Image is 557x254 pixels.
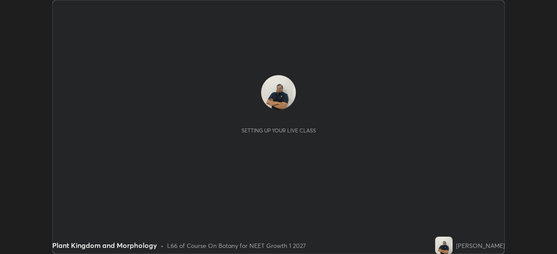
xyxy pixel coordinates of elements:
div: [PERSON_NAME] [456,241,505,250]
div: Setting up your live class [242,127,316,134]
div: • [161,241,164,250]
div: L66 of Course On Botany for NEET Growth 1 2027 [167,241,306,250]
div: Plant Kingdom and Morphology [52,240,157,251]
img: 390311c6a4d943fab4740fd561fcd617.jpg [261,75,296,110]
img: 390311c6a4d943fab4740fd561fcd617.jpg [435,237,453,254]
